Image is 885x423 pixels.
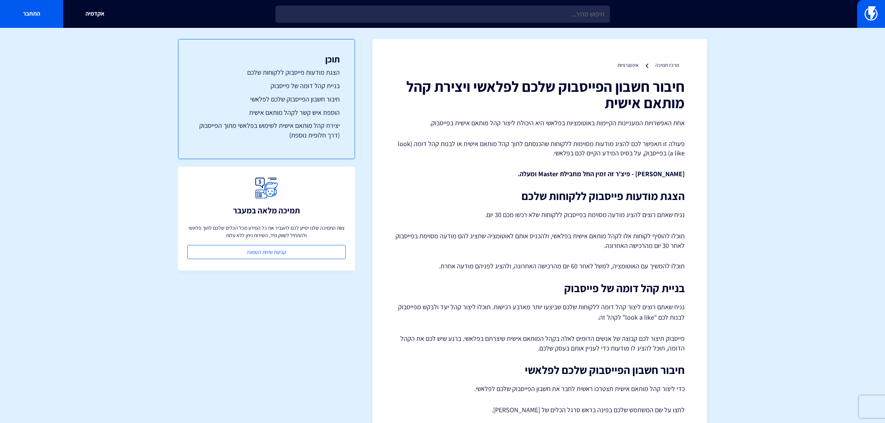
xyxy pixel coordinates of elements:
a: הצגת מודעות פייסבוק ללקוחות שלכם [193,68,340,77]
h2: הצגת מודעות פייסבוק ללקוחות שלכם [395,190,685,202]
p: תוכלו להוסיף לקוחות אלו לקהל מותאם אישית בפלאשי, ולהכניס אותם לאוטומציה שתציג להם מודעה מסוימת בפ... [395,231,685,250]
h1: חיבור חשבון הפייסבוק שלכם לפלאשי ויצירת קהל מותאם אישית [395,78,685,111]
a: קביעת שיחת הטמעה [187,245,346,259]
p: צוות התמיכה שלנו יסייע לכם להעביר את כל המידע מכל הכלים שלכם לתוך פלאשי ולהתחיל לשווק מיד, השירות... [187,224,346,239]
p: פעולה זו תאפשר לכם להציג מודעות מסוימות ללקוחות שהכנסתם לתוך קהל מותאם אישית או לבנות קהל דומה (l... [395,139,685,158]
p: לחצו על שם המשתמש שלכם בפינה בראש סרגל הכלים של [PERSON_NAME]. [395,405,685,415]
h3: תמיכה מלאה במעבר [233,206,300,215]
p: תוכלו להמשיך עם האוטומציה, למשל לאחר 60 יום מהרכישה האחרונה, ולהציג לפניהם מודעה אחרת. [395,261,685,271]
p: אחת האפשרויות המעניינות הקיימות באוטומציות בפלאשי היא היכולת ליצור קהל מותאם אישית בפייסבוק. [395,118,685,128]
p: נניח שאתם רוצים להציג מודעה מסוימת בפייסבוק ללקוחות שלא רכשו מכם 30 יום. [395,210,685,220]
a: מרכז תמיכה [655,62,679,68]
p: כדי ליצור קהל מותאם אישית תצטרכו ראשית לחבר את חשבון הפייסבוק שלכם לפלאשי. [395,384,685,394]
strong: [PERSON_NAME] - פיצ'ר זה זמין החל מחבילת Master ומעלה. [518,169,685,178]
a: הוספת איש קשר לקהל מותאם אישית [193,108,340,117]
h2: חיבור חשבון הפייסבוק שלכם לפלאשי [395,364,685,376]
h2: בניית קהל דומה של פייסבוק [395,282,685,294]
a: חיבור חשבון הפייסבוק שלכם לפלאשי [193,94,340,104]
p: נניח שאתם רוצים ליצור קהל דומה ללקוחות שלכם שביצעו יותר מארבע רכישות. תוכלו ליצור קהל יעד ולבקש מ... [395,302,685,323]
input: חיפוש מהיר... [275,6,610,23]
a: אינטגרציות [617,62,639,68]
p: פייסבוק תיצור לכם קבוצה של אנשים הדומים לאלה בקהל המותאם אישית שיצרתם בפלאשי. ברגע שיש לכם את הקה... [395,334,685,353]
h3: תוכן [193,54,340,64]
a: בניית קהל דומה של פייסבוק [193,81,340,91]
a: יצירת קהל מותאם אישית לשימוש בפלאשי מתוך הפייסבוק (דרך חלופית נוספת) [193,121,340,140]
